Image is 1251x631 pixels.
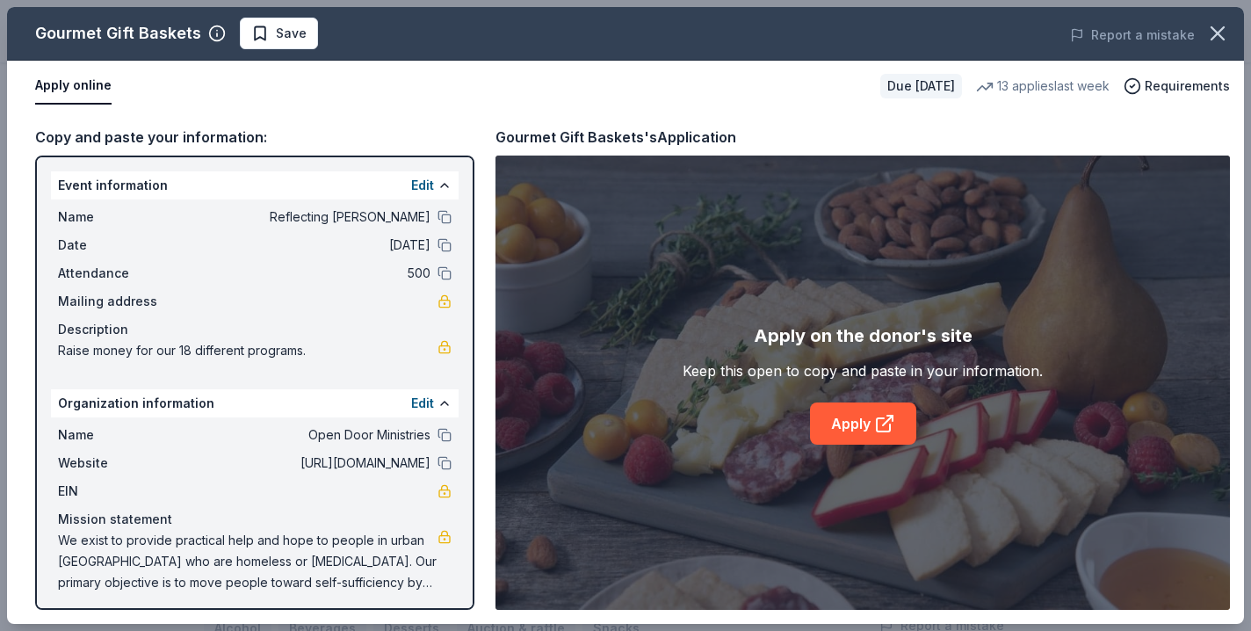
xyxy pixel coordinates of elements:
button: Edit [411,175,434,196]
span: Raise money for our 18 different programs. [58,340,437,361]
span: Reflecting [PERSON_NAME] [176,207,430,228]
div: Gourmet Gift Baskets [35,19,201,47]
span: Save [276,23,307,44]
span: Date [58,235,176,256]
span: Website [58,453,176,474]
div: Due [DATE] [880,74,962,98]
div: Mission statement [58,509,452,530]
div: Keep this open to copy and paste in your information. [683,360,1043,381]
span: Name [58,424,176,446]
button: Save [240,18,318,49]
span: 500 [176,263,430,284]
span: [DATE] [176,235,430,256]
div: Description [58,319,452,340]
div: Apply on the donor's site [754,322,973,350]
span: Open Door Ministries [176,424,430,446]
span: We exist to provide practical help and hope to people in urban [GEOGRAPHIC_DATA] who are homeless... [58,530,437,593]
button: Report a mistake [1070,25,1195,46]
button: Apply online [35,68,112,105]
div: Copy and paste your information: [35,126,474,149]
div: Event information [51,171,459,199]
span: Name [58,207,176,228]
span: Attendance [58,263,176,284]
span: Mailing address [58,291,176,312]
span: [URL][DOMAIN_NAME] [176,453,430,474]
button: Edit [411,393,434,414]
div: Gourmet Gift Baskets's Application [495,126,736,149]
span: Requirements [1145,76,1230,97]
div: Organization information [51,389,459,417]
a: Apply [810,403,916,445]
button: Requirements [1124,76,1230,97]
div: 13 applies last week [976,76,1110,97]
span: EIN [58,481,176,502]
